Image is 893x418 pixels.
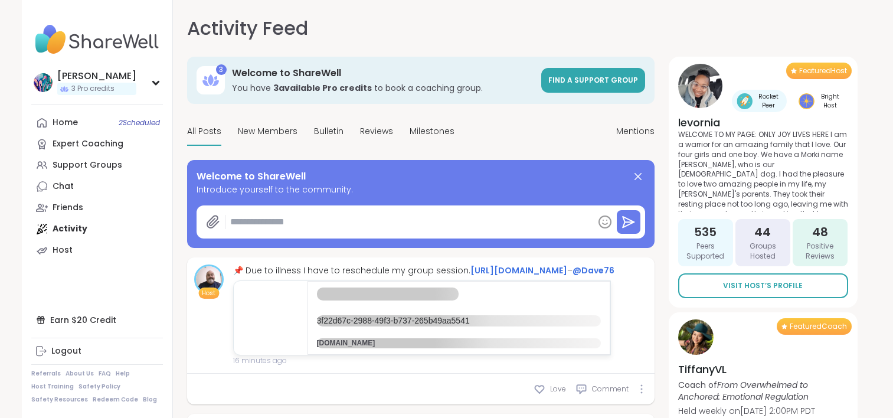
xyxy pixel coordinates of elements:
h3: You have to book a coaching group. [232,82,534,94]
span: Comment [592,384,629,394]
span: Bright Host [817,92,843,110]
div: [PERSON_NAME] [57,70,136,83]
span: New Members [238,125,297,138]
img: hollyjanicki [34,73,53,92]
p: 3f22d67c-2988-49f3-b737-265b49aa5541 [317,315,601,327]
a: Logout [31,341,163,362]
div: Earn $20 Credit [31,309,163,331]
a: [URL][DOMAIN_NAME] [470,264,567,276]
span: Featured Host [799,66,847,76]
span: Find a support group [548,75,638,85]
span: Positive Reviews [797,241,843,262]
span: Welcome to ShareWell [197,169,306,184]
a: Host [31,240,163,261]
span: Milestones [410,125,454,138]
img: Dave76 [196,266,222,292]
div: 📌 Due to illness I have to reschedule my group session. – [233,264,614,277]
a: Referrals [31,370,61,378]
img: TiffanyVL [678,319,714,355]
a: Visit Host’s Profile [678,273,848,298]
a: Safety Policy [78,383,120,391]
p: [DOMAIN_NAME] [317,338,601,348]
a: Expert Coaching [31,133,163,155]
a: Redeem Code [93,396,138,404]
span: 3 Pro credits [71,84,115,94]
b: 3 available Pro credit s [273,82,372,94]
h4: levornia [678,115,848,130]
span: Reviews [360,125,393,138]
div: 3 [216,64,227,75]
div: Home [53,117,78,129]
a: Dave76 [194,264,224,294]
i: From Overwhelmed to Anchored: Emotional Regulation [678,379,809,403]
img: Rocket Peer [737,93,753,109]
a: Chat [31,176,163,197]
img: Bright Host [799,93,815,109]
a: Host Training [31,383,74,391]
span: 535 [694,224,717,240]
h1: Activity Feed [187,14,308,43]
span: Introduce yourself to the community. [197,184,645,196]
a: 3f22d67c-2988-49f3-b737-265b49aa55413f22d67c-2988-49f3-b737-265b49aa5541[DOMAIN_NAME] [233,280,611,355]
span: Featured Coach [790,322,847,331]
a: Find a support group [541,68,645,93]
img: ShareWell Nav Logo [31,19,163,60]
div: Support Groups [53,159,122,171]
a: Friends [31,197,163,218]
h4: TiffanyVL [678,362,848,377]
div: Friends [53,202,83,214]
span: 2 Scheduled [119,118,160,128]
div: Logout [51,345,81,357]
span: Mentions [616,125,655,138]
a: About Us [66,370,94,378]
p: Held weekly on [DATE] 2:00PM PDT [678,405,848,417]
a: Safety Resources [31,396,88,404]
span: Visit Host’s Profile [723,280,803,291]
span: Host [202,289,215,298]
span: All Posts [187,125,221,138]
p: 3f22d67c-2988-49f3-b737-265b49aa5541 [317,288,459,301]
img: levornia [678,64,722,108]
a: Home2Scheduled [31,112,163,133]
span: Bulletin [314,125,344,138]
span: 48 [812,224,828,240]
div: Host [53,244,73,256]
a: @Dave76 [573,264,614,276]
a: Support Groups [31,155,163,176]
p: Coach of [678,379,848,403]
span: Love [550,384,566,394]
span: Rocket Peer [755,92,782,110]
span: 44 [754,224,771,240]
p: WELCOME TO MY PAGE: ONLY JOY LIVES HERE I am a warrior for an amazing family that I love. Our fou... [678,130,848,212]
span: 16 minutes ago [233,355,614,366]
a: FAQ [99,370,111,378]
span: Peers Supported [683,241,728,262]
a: Help [116,370,130,378]
div: Chat [53,181,74,192]
a: Blog [143,396,157,404]
span: Groups Hosted [740,241,786,262]
h3: Welcome to ShareWell [232,67,534,80]
div: Expert Coaching [53,138,123,150]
